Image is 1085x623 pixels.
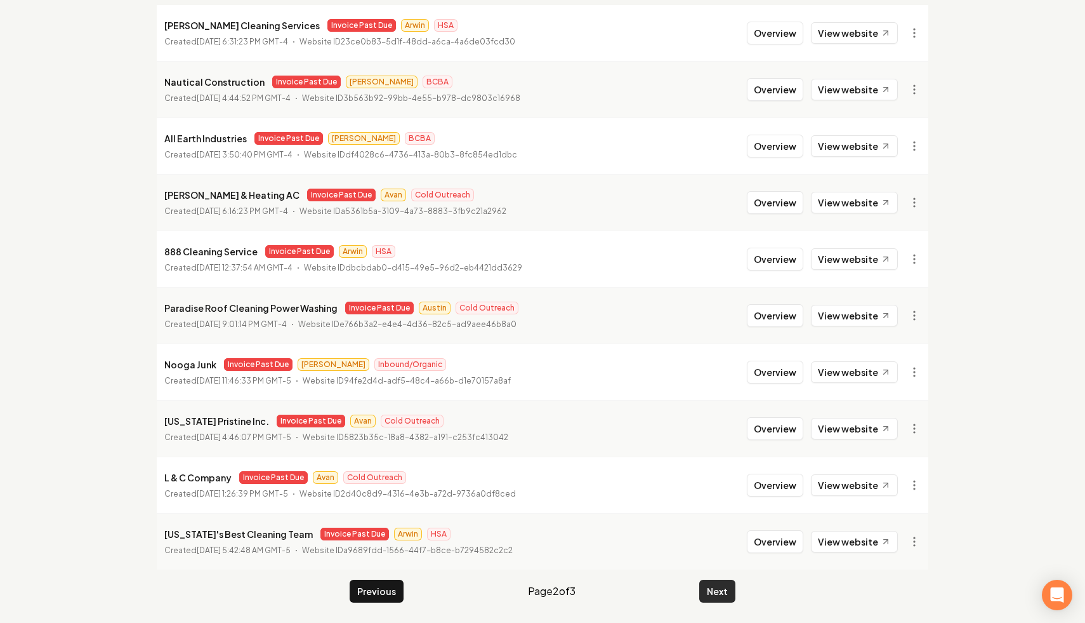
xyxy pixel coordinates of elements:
p: [US_STATE]'s Best Cleaning Team [164,526,313,542]
button: Overview [747,417,803,440]
time: [DATE] 11:46:33 PM GMT-5 [197,376,291,385]
p: Website ID 3b563b92-99bb-4e55-b978-dc9803c16968 [302,92,520,105]
span: Cold Outreach [343,471,406,484]
button: Overview [747,22,803,44]
p: Created [164,205,288,218]
span: Inbound/Organic [374,358,446,371]
p: 888 Cleaning Service [164,244,258,259]
time: [DATE] 9:01:14 PM GMT-4 [197,319,287,329]
span: Invoice Past Due [345,302,414,314]
p: Website ID a9689fdd-1566-44f7-b8ce-b7294582c2c2 [302,544,513,557]
p: Website ID 5823b35c-18a8-4382-a191-c253fc413042 [303,431,508,444]
p: Website ID 2d40c8d9-4316-4e3b-a72d-9736a0df8ced [299,488,516,500]
span: BCBA [423,76,452,88]
time: [DATE] 12:37:54 AM GMT-4 [197,263,293,272]
button: Overview [747,361,803,384]
button: Overview [747,530,803,553]
span: Page 2 of 3 [528,584,575,599]
time: [DATE] 4:44:52 PM GMT-4 [197,93,291,103]
span: Invoice Past Due [320,528,389,540]
a: View website [811,361,898,383]
time: [DATE] 6:16:23 PM GMT-4 [197,206,288,216]
button: Previous [350,580,404,603]
p: Created [164,36,288,48]
span: Arwin [339,245,367,258]
span: Invoice Past Due [265,245,334,258]
p: Created [164,488,288,500]
span: Invoice Past Due [307,189,376,201]
span: Cold Outreach [456,302,518,314]
p: Created [164,318,287,331]
time: [DATE] 4:46:07 PM GMT-5 [197,432,291,442]
span: Arwin [394,528,422,540]
span: Cold Outreach [381,415,444,427]
a: View website [811,305,898,326]
span: Cold Outreach [411,189,474,201]
span: Avan [313,471,338,484]
p: Created [164,431,291,444]
time: [DATE] 3:50:40 PM GMT-4 [197,150,293,159]
p: Nooga Junk [164,357,216,372]
span: Invoice Past Due [254,132,323,145]
p: Website ID dbcbdab0-d415-49e5-96d2-eb4421dd3629 [304,262,522,274]
p: Website ID a5361b5a-3109-4a73-8883-3fb9c21a2962 [299,205,506,218]
div: Open Intercom Messenger [1042,580,1072,610]
time: [DATE] 5:42:48 AM GMT-5 [197,546,291,555]
a: View website [811,474,898,496]
button: Next [699,580,735,603]
p: Created [164,544,291,557]
p: Website ID e766b3a2-e4e4-4d36-82c5-ad9aee46b8a0 [298,318,516,331]
p: Created [164,375,291,387]
a: View website [811,79,898,100]
time: [DATE] 1:26:39 PM GMT-5 [197,489,288,499]
span: Austin [419,302,450,314]
button: Overview [747,78,803,101]
span: Invoice Past Due [277,415,345,427]
a: View website [811,135,898,157]
p: Created [164,149,293,161]
span: Arwin [401,19,429,32]
p: L & C Company [164,470,232,485]
button: Overview [747,248,803,271]
span: Invoice Past Due [239,471,308,484]
span: [PERSON_NAME] [298,358,369,371]
span: Invoice Past Due [327,19,396,32]
button: Overview [747,135,803,157]
span: Invoice Past Due [224,358,293,371]
button: Overview [747,304,803,327]
p: Paradise Roof Cleaning Power Washing [164,300,338,316]
button: Overview [747,191,803,214]
p: Website ID 23ce0b83-5d1f-48dd-a6ca-4a6de03fcd30 [299,36,515,48]
p: Website ID 94fe2d4d-adf5-48c4-a66b-d1e70157a8af [303,375,511,387]
span: HSA [427,528,450,540]
p: Nautical Construction [164,74,265,90]
span: Invoice Past Due [272,76,341,88]
span: Avan [350,415,376,427]
a: View website [811,248,898,270]
p: Created [164,262,293,274]
span: [PERSON_NAME] [328,132,400,145]
span: BCBA [405,132,435,145]
span: HSA [372,245,395,258]
a: View website [811,192,898,213]
time: [DATE] 6:31:23 PM GMT-4 [197,37,288,46]
p: Website ID df4028c6-4736-413a-80b3-8fc854ed1dbc [304,149,517,161]
a: View website [811,531,898,553]
p: [PERSON_NAME] Cleaning Services [164,18,320,33]
p: All Earth Industries [164,131,247,146]
p: Created [164,92,291,105]
p: [PERSON_NAME] & Heating AC [164,187,299,203]
a: View website [811,418,898,439]
span: [PERSON_NAME] [346,76,418,88]
p: [US_STATE] Pristine Inc. [164,413,269,429]
a: View website [811,22,898,44]
button: Overview [747,474,803,497]
span: HSA [434,19,457,32]
span: Avan [381,189,406,201]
